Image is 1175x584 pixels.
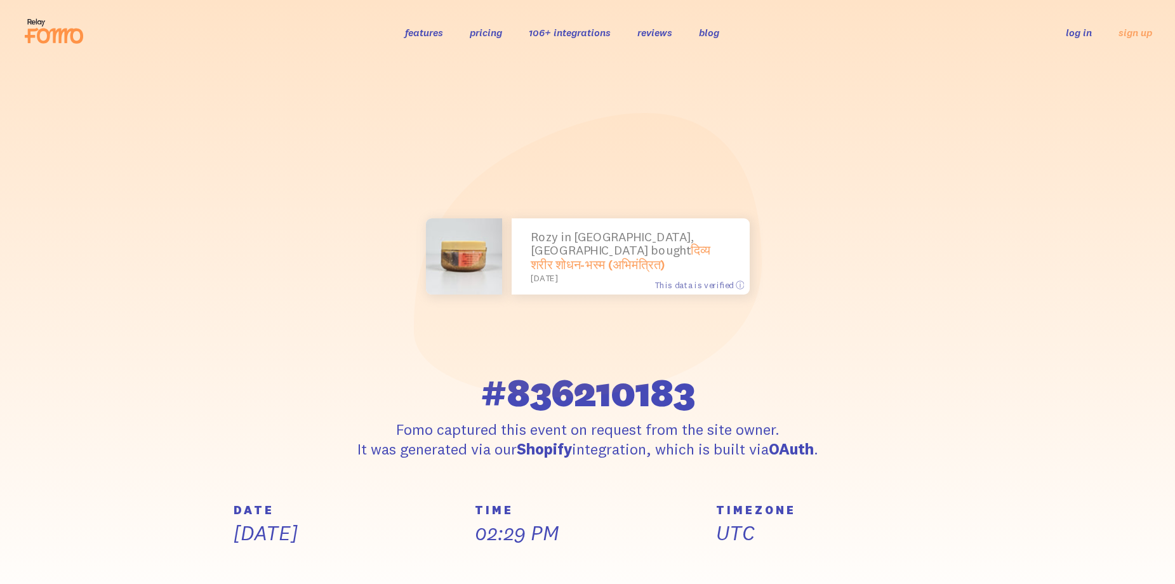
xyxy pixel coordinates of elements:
h5: DATE [234,505,460,516]
h5: TIMEZONE [716,505,942,516]
small: [DATE] [531,274,725,283]
a: 106+ integrations [529,26,611,39]
p: Fomo captured this event on request from the site owner. It was generated via our integration, wh... [354,420,821,459]
a: features [405,26,443,39]
span: This data is verified ⓘ [654,279,744,290]
p: Rozy in [GEOGRAPHIC_DATA], [GEOGRAPHIC_DATA] bought [531,230,731,284]
img: pixelcut-export-1747940064533_small.jpg [426,218,502,295]
a: pricing [470,26,502,39]
a: sign up [1119,26,1152,39]
strong: OAuth [769,439,814,458]
p: 02:29 PM [475,520,701,547]
a: reviews [637,26,672,39]
a: log in [1066,26,1092,39]
strong: Shopify [517,439,572,458]
p: UTC [716,520,942,547]
p: [DATE] [234,520,460,547]
span: #836210183 [481,373,695,412]
a: blog [699,26,719,39]
h5: TIME [475,505,701,516]
a: दिव्य शरीर शोधन-भस्म (अभिमंत्रित) [531,243,710,272]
